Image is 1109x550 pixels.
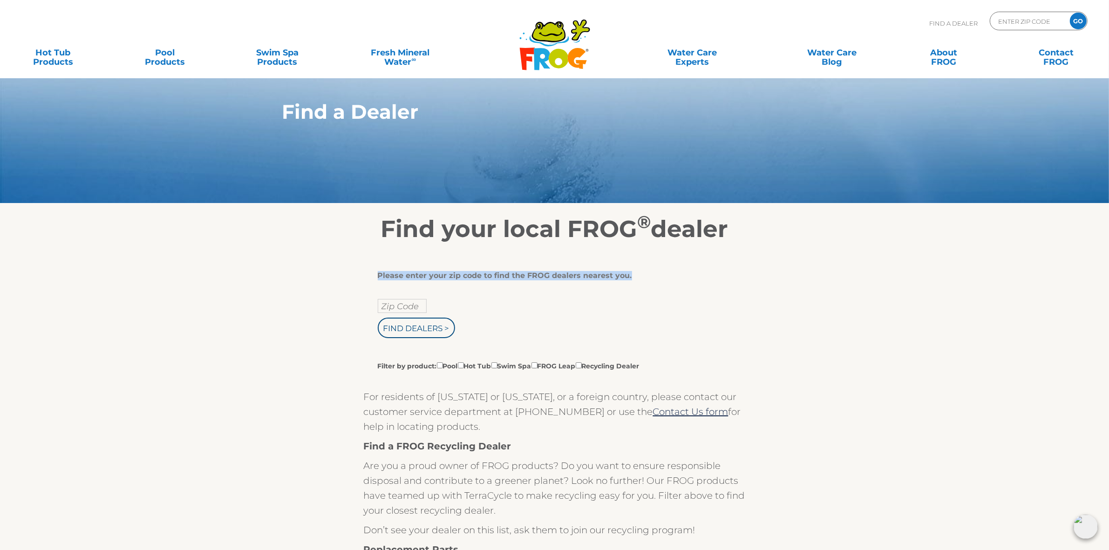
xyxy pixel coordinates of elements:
a: AboutFROG [900,43,987,62]
a: Fresh MineralWater∞ [346,43,455,62]
input: Filter by product:PoolHot TubSwim SpaFROG LeapRecycling Dealer [458,362,464,368]
h2: Find your local FROG dealer [268,215,841,243]
p: Are you a proud owner of FROG products? Do you want to ensure responsible disposal and contribute... [364,458,746,518]
label: Filter by product: Pool Hot Tub Swim Spa FROG Leap Recycling Dealer [378,360,640,371]
a: Water CareBlog [788,43,875,62]
strong: Find a FROG Recycling Dealer [364,441,511,452]
p: Don’t see your dealer on this list, ask them to join our recycling program! [364,523,746,537]
img: openIcon [1074,515,1098,539]
p: For residents of [US_STATE] or [US_STATE], or a foreign country, please contact our customer serv... [364,389,746,434]
input: Filter by product:PoolHot TubSwim SpaFROG LeapRecycling Dealer [491,362,497,368]
sup: ∞ [412,55,416,63]
input: Filter by product:PoolHot TubSwim SpaFROG LeapRecycling Dealer [531,362,537,368]
div: Please enter your zip code to find the FROG dealers nearest you. [378,271,725,280]
input: GO [1070,13,1087,29]
input: Filter by product:PoolHot TubSwim SpaFROG LeapRecycling Dealer [437,362,443,368]
a: Contact Us form [653,406,728,417]
h1: Find a Dealer [282,101,784,123]
a: Swim SpaProducts [234,43,321,62]
p: Find A Dealer [929,12,978,35]
a: Water CareExperts [621,43,763,62]
a: ContactFROG [1013,43,1100,62]
input: Find Dealers > [378,318,455,338]
a: PoolProducts [122,43,209,62]
a: Hot TubProducts [9,43,96,62]
input: Filter by product:PoolHot TubSwim SpaFROG LeapRecycling Dealer [576,362,582,368]
input: Zip Code Form [997,14,1060,28]
sup: ® [638,211,651,232]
